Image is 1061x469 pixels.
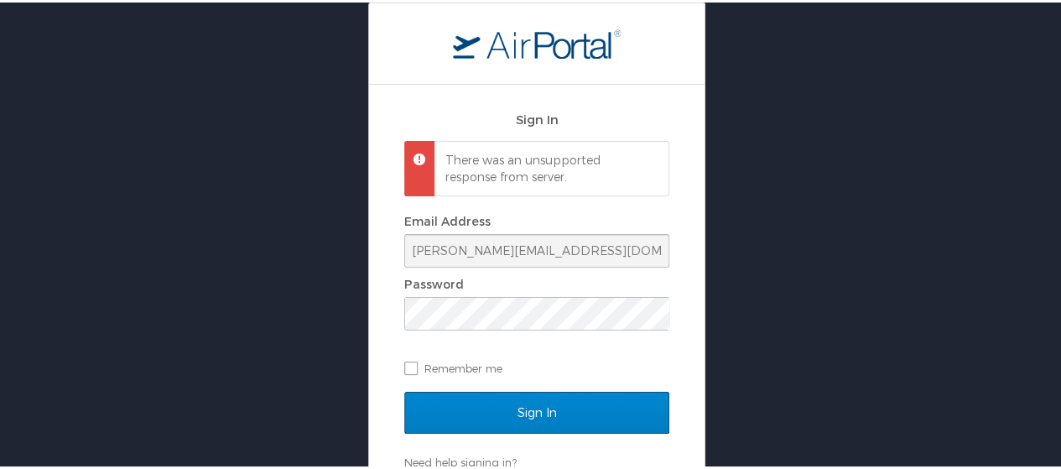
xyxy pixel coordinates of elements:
input: Sign In [404,389,669,431]
label: Remember me [404,353,669,378]
p: There was an unsupported response from server. [445,149,653,182]
a: Need help signing in? [404,453,517,466]
h2: Sign In [404,107,669,127]
label: Password [404,274,464,289]
img: logo [453,26,621,56]
label: Email Address [404,211,491,226]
